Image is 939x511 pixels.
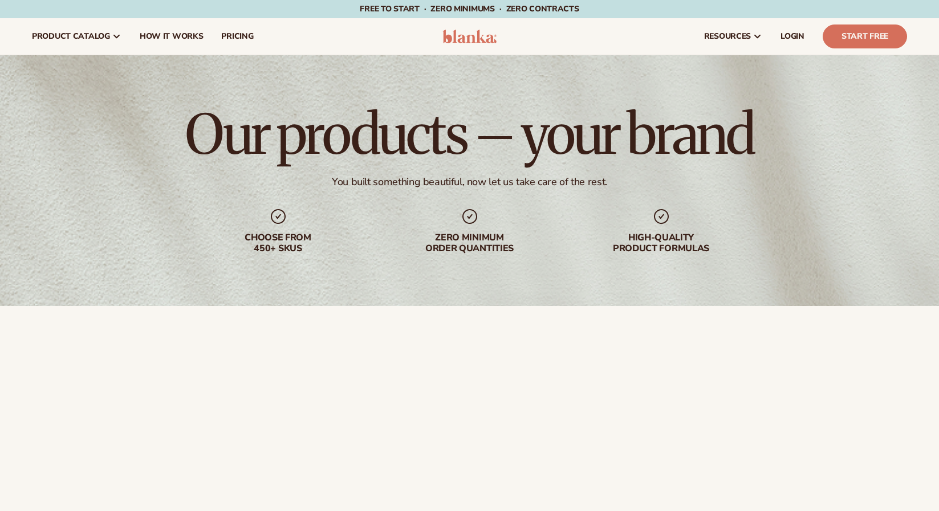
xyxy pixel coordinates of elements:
[185,107,753,162] h1: Our products – your brand
[221,32,253,41] span: pricing
[131,18,213,55] a: How It Works
[360,3,579,14] span: Free to start · ZERO minimums · ZERO contracts
[588,232,734,254] div: High-quality product formulas
[695,18,771,55] a: resources
[332,175,607,189] div: You built something beautiful, now let us take care of the rest.
[781,32,804,41] span: LOGIN
[704,32,751,41] span: resources
[23,18,131,55] a: product catalog
[771,18,814,55] a: LOGIN
[32,32,110,41] span: product catalog
[397,232,543,254] div: Zero minimum order quantities
[823,24,907,48] a: Start Free
[140,32,204,41] span: How It Works
[212,18,262,55] a: pricing
[442,30,497,43] img: logo
[205,232,351,254] div: Choose from 450+ Skus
